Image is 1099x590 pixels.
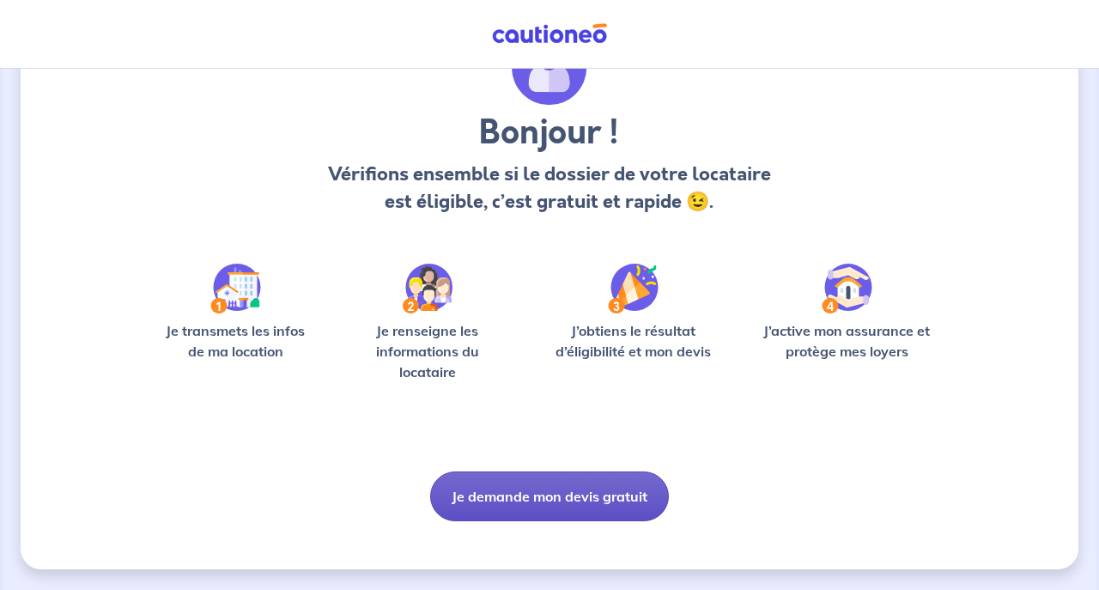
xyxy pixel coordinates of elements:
[340,320,514,382] p: Je renseigne les informations du locataire
[210,264,261,313] img: /static/90a569abe86eec82015bcaae536bd8e6/Step-1.svg
[323,113,775,154] h3: Bonjour !
[822,264,872,313] img: /static/bfff1cf634d835d9112899e6a3df1a5d/Step-4.svg
[403,264,452,313] img: /static/c0a346edaed446bb123850d2d04ad552/Step-2.svg
[752,320,941,362] p: J’active mon assurance et protège mes loyers
[430,471,669,521] button: Je demande mon devis gratuit
[485,23,614,45] img: Cautioneo
[608,264,659,313] img: /static/f3e743aab9439237c3e2196e4328bba9/Step-3.svg
[542,320,725,362] p: J’obtiens le résultat d’éligibilité et mon devis
[323,161,775,216] p: Vérifions ensemble si le dossier de votre locataire est éligible, c’est gratuit et rapide 😉.
[158,320,313,362] p: Je transmets les infos de ma location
